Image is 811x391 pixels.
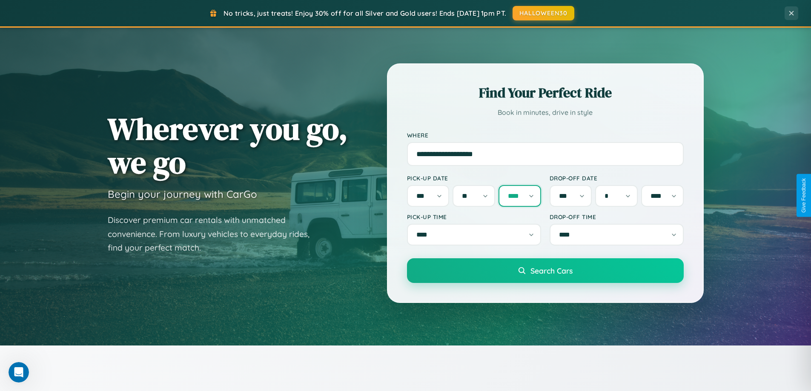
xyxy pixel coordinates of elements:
[550,174,684,182] label: Drop-off Date
[407,258,684,283] button: Search Cars
[108,112,348,179] h1: Wherever you go, we go
[530,266,573,275] span: Search Cars
[9,362,29,382] iframe: Intercom live chat
[224,9,506,17] span: No tricks, just treats! Enjoy 30% off for all Silver and Gold users! Ends [DATE] 1pm PT.
[407,174,541,182] label: Pick-up Date
[407,83,684,102] h2: Find Your Perfect Ride
[108,188,257,200] h3: Begin your journey with CarGo
[407,131,684,139] label: Where
[550,213,684,220] label: Drop-off Time
[801,178,807,213] div: Give Feedback
[407,106,684,119] p: Book in minutes, drive in style
[108,213,321,255] p: Discover premium car rentals with unmatched convenience. From luxury vehicles to everyday rides, ...
[407,213,541,220] label: Pick-up Time
[513,6,574,20] button: HALLOWEEN30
